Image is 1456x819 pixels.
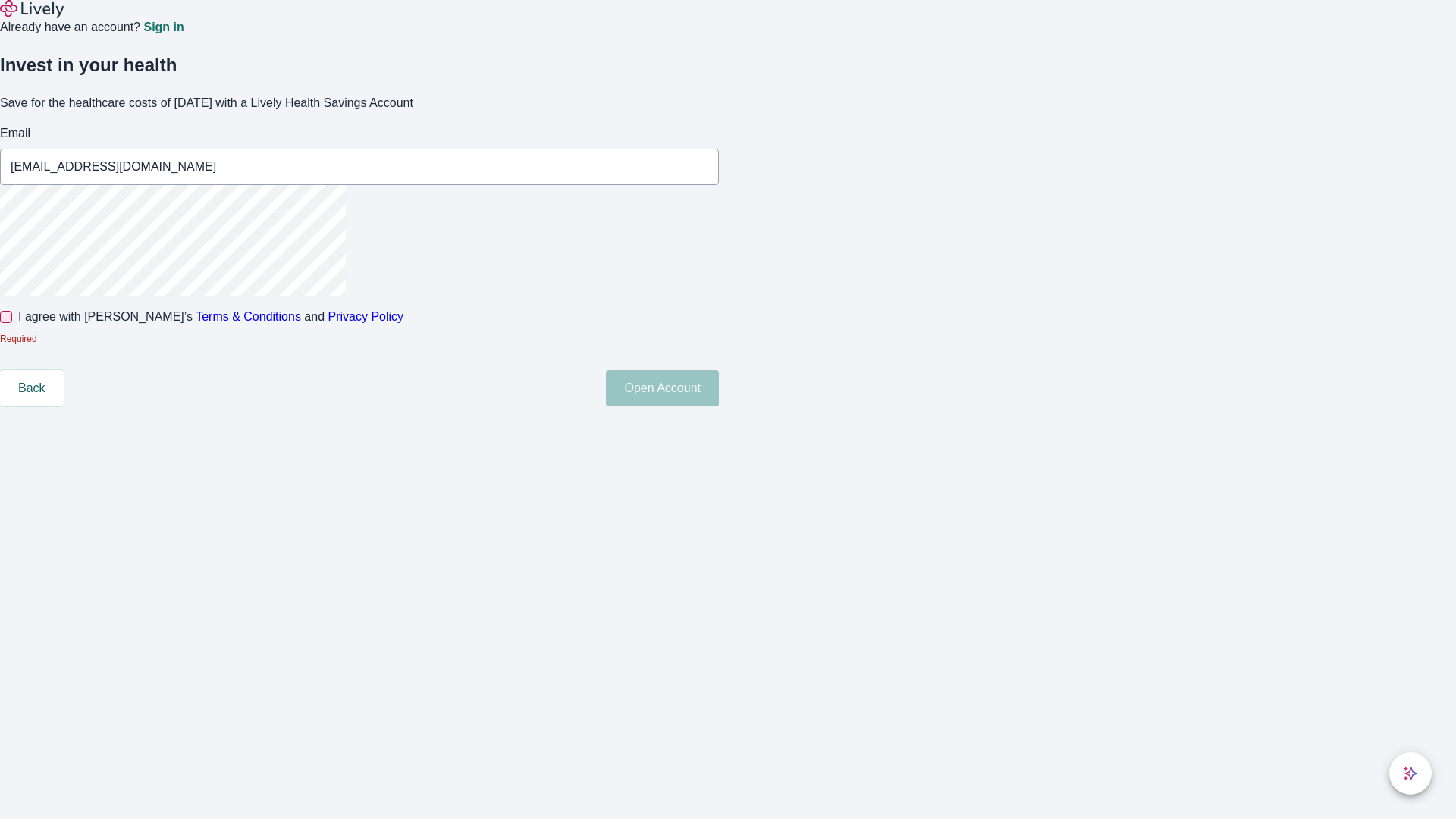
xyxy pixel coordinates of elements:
[196,310,301,323] a: Terms & Conditions
[1403,766,1418,781] svg: Lively AI Assistant
[1389,752,1432,795] button: chat
[18,308,403,326] span: I agree with [PERSON_NAME]’s and
[328,310,404,323] a: Privacy Policy
[143,21,184,33] a: Sign in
